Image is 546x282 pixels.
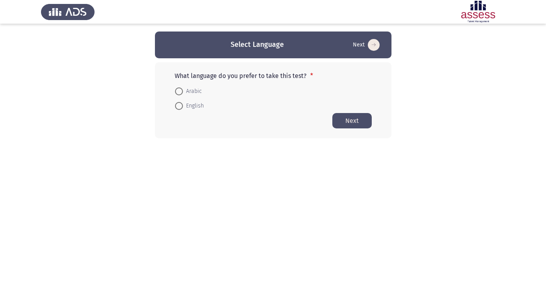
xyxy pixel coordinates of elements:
[332,113,372,128] button: Start assessment
[41,1,95,23] img: Assess Talent Management logo
[183,87,202,96] span: Arabic
[231,40,284,50] h3: Select Language
[175,72,372,80] p: What language do you prefer to take this test?
[451,1,505,23] img: Assessment logo of ASSESS Focus Assessment (A+B) Ibn Sina
[183,101,204,111] span: English
[350,39,382,51] button: Start assessment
